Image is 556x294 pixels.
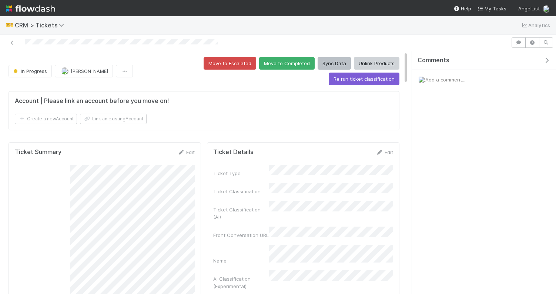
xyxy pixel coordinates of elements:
[477,6,506,11] span: My Tasks
[55,65,113,77] button: [PERSON_NAME]
[6,22,13,28] span: 🎫
[80,114,147,124] button: Link an existingAccount
[6,2,55,15] img: logo-inverted-e16ddd16eac7371096b0.svg
[61,67,68,75] img: avatar_4aa8e4fd-f2b7-45ba-a6a5-94a913ad1fe4.png
[15,114,77,124] button: Create a newAccount
[12,68,47,74] span: In Progress
[318,57,351,70] button: Sync Data
[259,57,315,70] button: Move to Completed
[213,275,269,290] div: AI Classification (Experimental)
[543,5,550,13] img: avatar_4aa8e4fd-f2b7-45ba-a6a5-94a913ad1fe4.png
[376,149,393,155] a: Edit
[518,6,540,11] span: AngelList
[15,97,169,105] h5: Account | Please link an account before you move on!
[453,5,471,12] div: Help
[213,206,269,221] div: Ticket Classification (AI)
[213,188,269,195] div: Ticket Classification
[213,257,269,264] div: Name
[213,231,269,239] div: Front Conversation URL
[329,73,399,85] button: Re run ticket classification
[71,68,108,74] span: [PERSON_NAME]
[213,148,254,156] h5: Ticket Details
[15,21,68,29] span: CRM > Tickets
[354,57,399,70] button: Unlink Products
[521,21,550,30] a: Analytics
[204,57,256,70] button: Move to Escalated
[177,149,195,155] a: Edit
[15,148,61,156] h5: Ticket Summary
[418,57,449,64] span: Comments
[477,5,506,12] a: My Tasks
[9,65,52,77] button: In Progress
[425,77,465,83] span: Add a comment...
[418,76,425,83] img: avatar_4aa8e4fd-f2b7-45ba-a6a5-94a913ad1fe4.png
[213,170,269,177] div: Ticket Type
